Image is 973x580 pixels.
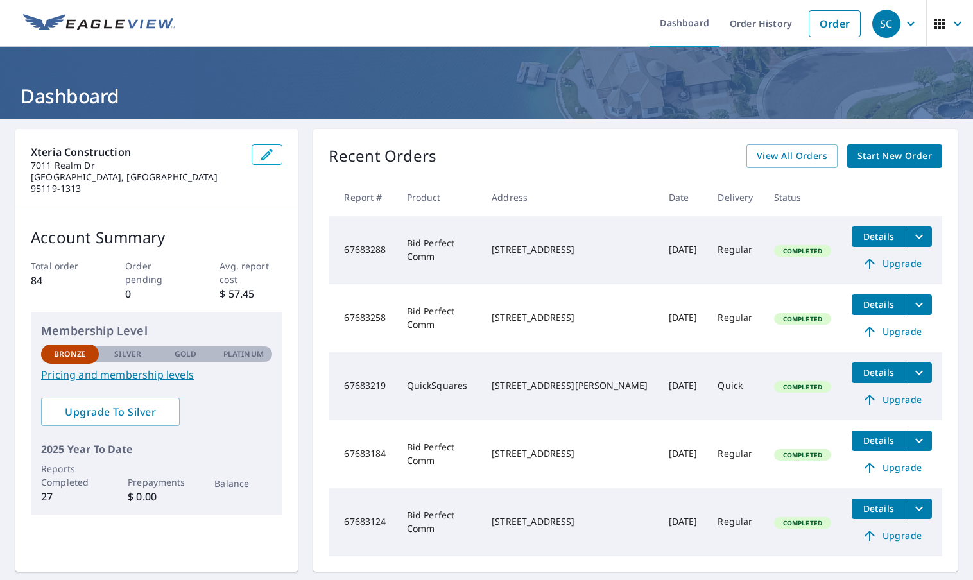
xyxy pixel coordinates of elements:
p: Gold [175,348,196,360]
td: QuickSquares [397,352,482,420]
p: Order pending [125,259,188,286]
td: Bid Perfect Comm [397,420,482,488]
span: Upgrade [859,392,924,407]
button: detailsBtn-67683124 [852,499,906,519]
span: Details [859,502,898,515]
a: Upgrade [852,525,932,546]
p: $ 0.00 [128,489,185,504]
button: filesDropdownBtn-67683219 [906,362,932,383]
h1: Dashboard [15,83,958,109]
span: Upgrade To Silver [51,405,169,419]
img: EV Logo [23,14,175,33]
span: Upgrade [859,324,924,339]
span: Completed [775,246,830,255]
a: Order [809,10,861,37]
td: Bid Perfect Comm [397,488,482,556]
td: 67683219 [329,352,396,420]
td: [DATE] [659,420,708,488]
td: 67683258 [329,284,396,352]
span: Details [859,366,898,379]
p: 84 [31,273,94,288]
td: Bid Perfect Comm [397,284,482,352]
th: Date [659,178,708,216]
p: Platinum [223,348,264,360]
th: Status [764,178,841,216]
button: detailsBtn-67683184 [852,431,906,451]
p: Silver [114,348,141,360]
span: Completed [775,450,830,459]
p: 7011 Realm Dr [31,160,241,171]
span: Completed [775,518,830,527]
div: [STREET_ADDRESS] [492,447,648,460]
p: 27 [41,489,99,504]
th: Address [481,178,658,216]
p: Total order [31,259,94,273]
button: detailsBtn-67683219 [852,362,906,383]
button: filesDropdownBtn-67683288 [906,226,932,247]
p: Avg. report cost [220,259,282,286]
span: Upgrade [859,460,924,475]
span: View All Orders [757,148,827,164]
div: [STREET_ADDRESS] [492,311,648,324]
td: Regular [707,216,763,284]
a: View All Orders [746,144,838,168]
td: 67683124 [329,488,396,556]
p: Bronze [54,348,86,360]
td: 67683184 [329,420,396,488]
td: [DATE] [659,284,708,352]
td: Quick [707,352,763,420]
span: Upgrade [859,528,924,543]
p: Reports Completed [41,462,99,489]
button: detailsBtn-67683258 [852,294,906,315]
p: Account Summary [31,226,282,249]
p: Membership Level [41,322,272,339]
p: Prepayments [128,475,185,489]
div: SC [872,10,900,38]
p: 0 [125,286,188,302]
span: Completed [775,382,830,391]
p: [GEOGRAPHIC_DATA], [GEOGRAPHIC_DATA] 95119-1313 [31,171,241,194]
p: 2025 Year To Date [41,441,272,457]
th: Product [397,178,482,216]
div: [STREET_ADDRESS] [492,243,648,256]
p: Recent Orders [329,144,436,168]
div: [STREET_ADDRESS][PERSON_NAME] [492,379,648,392]
button: filesDropdownBtn-67683124 [906,499,932,519]
td: Bid Perfect Comm [397,216,482,284]
p: Balance [214,477,272,490]
span: Upgrade [859,256,924,271]
a: Upgrade [852,253,932,274]
p: $ 57.45 [220,286,282,302]
a: Upgrade To Silver [41,398,180,426]
td: [DATE] [659,488,708,556]
th: Delivery [707,178,763,216]
a: Upgrade [852,321,932,342]
p: Xteria Construction [31,144,241,160]
button: filesDropdownBtn-67683184 [906,431,932,451]
div: [STREET_ADDRESS] [492,515,648,528]
td: 67683288 [329,216,396,284]
a: Start New Order [847,144,942,168]
span: Details [859,230,898,243]
span: Start New Order [857,148,932,164]
td: Regular [707,420,763,488]
span: Details [859,434,898,447]
td: Regular [707,284,763,352]
a: Upgrade [852,389,932,410]
button: filesDropdownBtn-67683258 [906,294,932,315]
a: Upgrade [852,457,932,478]
td: [DATE] [659,352,708,420]
th: Report # [329,178,396,216]
span: Completed [775,314,830,323]
td: [DATE] [659,216,708,284]
td: Regular [707,488,763,556]
a: Pricing and membership levels [41,367,272,382]
span: Details [859,298,898,311]
button: detailsBtn-67683288 [852,226,906,247]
